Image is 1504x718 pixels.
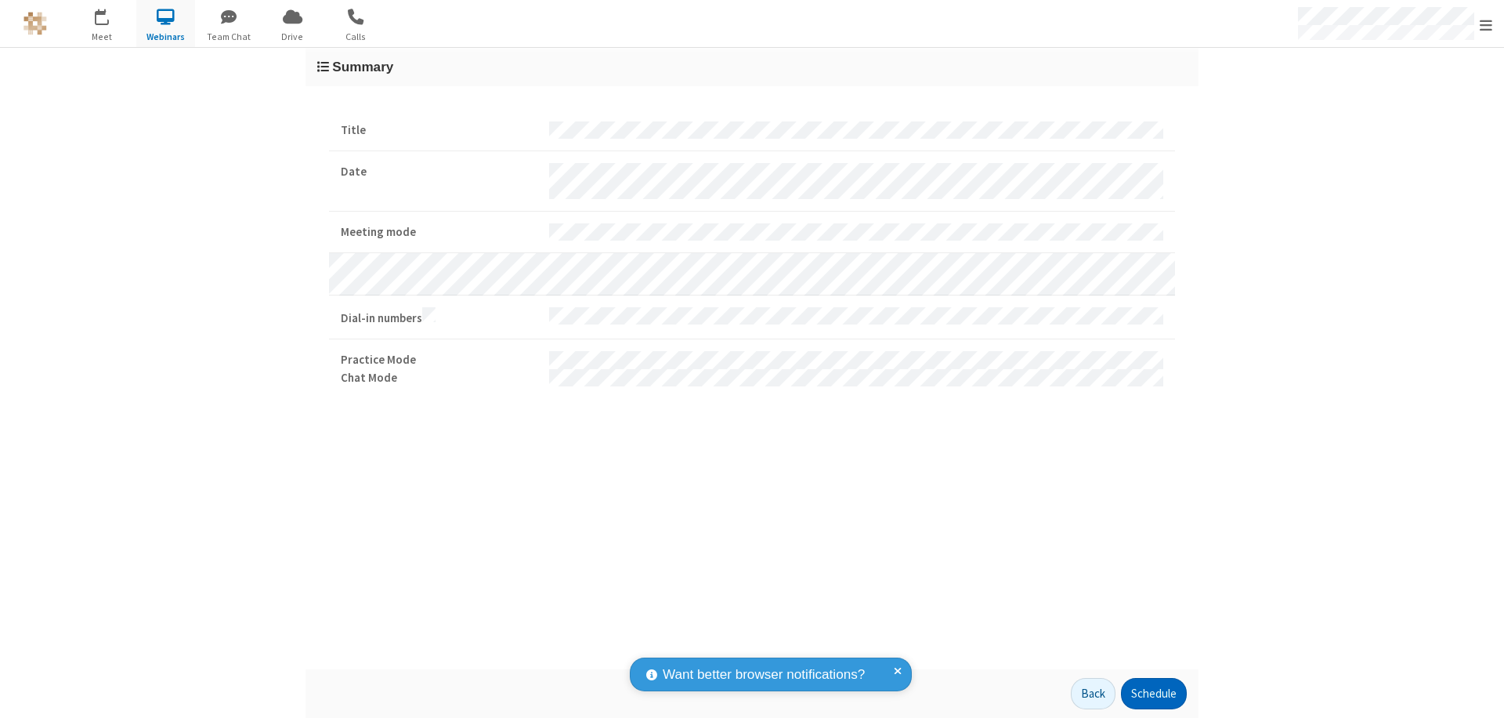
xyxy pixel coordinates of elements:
button: Back [1071,678,1115,709]
button: Schedule [1121,678,1187,709]
span: Webinars [136,30,195,44]
strong: Title [341,121,537,140]
iframe: Chat [1465,677,1492,707]
strong: Meeting mode [341,223,537,241]
span: Summary [332,59,393,74]
span: Team Chat [200,30,258,44]
strong: Date [341,163,537,181]
span: Drive [263,30,322,44]
strong: Chat Mode [341,369,537,387]
span: Want better browser notifications? [663,665,865,685]
strong: Dial-in numbers [341,307,537,328]
img: QA Selenium DO NOT DELETE OR CHANGE [23,12,47,35]
strong: Practice Mode [341,351,537,369]
div: 5 [106,9,116,20]
span: Calls [327,30,385,44]
span: Meet [73,30,132,44]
